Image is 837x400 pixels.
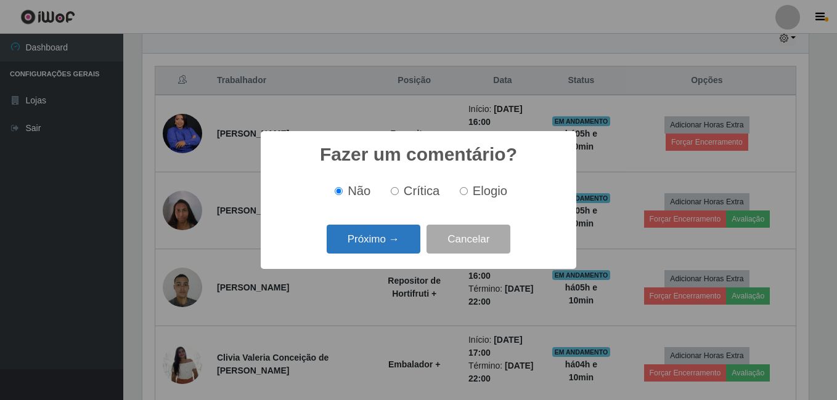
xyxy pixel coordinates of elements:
[391,187,399,195] input: Crítica
[335,187,343,195] input: Não
[348,184,370,198] span: Não
[327,225,420,254] button: Próximo →
[460,187,468,195] input: Elogio
[427,225,510,254] button: Cancelar
[320,143,517,166] h2: Fazer um comentário?
[473,184,507,198] span: Elogio
[404,184,440,198] span: Crítica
